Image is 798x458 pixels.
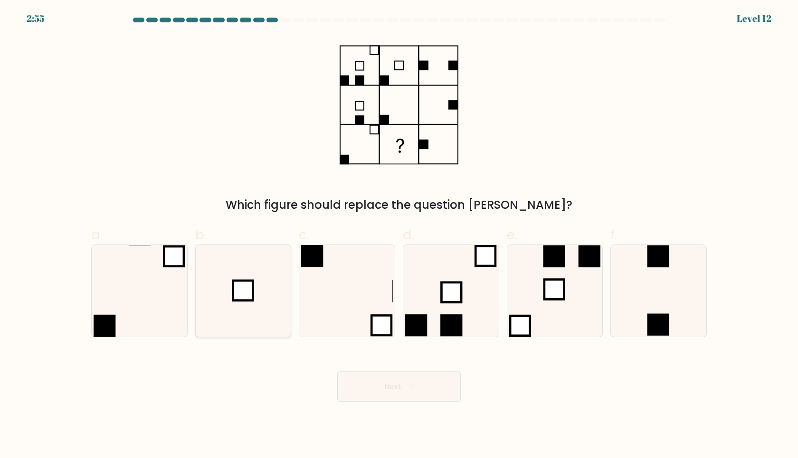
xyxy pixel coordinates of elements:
[610,225,617,244] span: f.
[507,225,517,244] span: e.
[27,11,45,26] div: 2:55
[737,11,771,26] div: Level 12
[91,225,103,244] span: a.
[97,196,701,214] div: Which figure should replace the question [PERSON_NAME]?
[403,225,414,244] span: d.
[337,371,461,402] button: Next
[195,225,207,244] span: b.
[299,225,309,244] span: c.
